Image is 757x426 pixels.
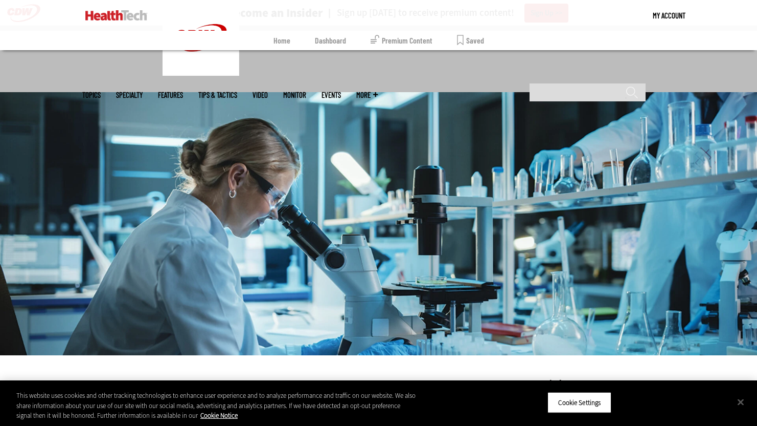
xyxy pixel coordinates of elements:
button: Close [729,391,752,413]
button: Cookie Settings [547,392,611,413]
a: Video [253,91,268,99]
a: Tips & Tactics [198,91,237,99]
a: Home [273,31,290,50]
span: Topics [82,91,101,99]
a: Events [322,91,341,99]
div: » [98,378,469,387]
span: More [356,91,378,99]
img: Home [85,10,147,20]
a: MonITor [283,91,306,99]
span: Specialty [116,91,143,99]
a: Premium Content [371,31,432,50]
a: Features [158,91,183,99]
div: This website uses cookies and other tracking technologies to enhance user experience and to analy... [16,391,417,421]
a: CDW [163,68,239,78]
a: More information about your privacy [200,411,238,420]
h3: Latest Articles [495,378,649,391]
a: Saved [457,31,484,50]
a: Dashboard [315,31,346,50]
